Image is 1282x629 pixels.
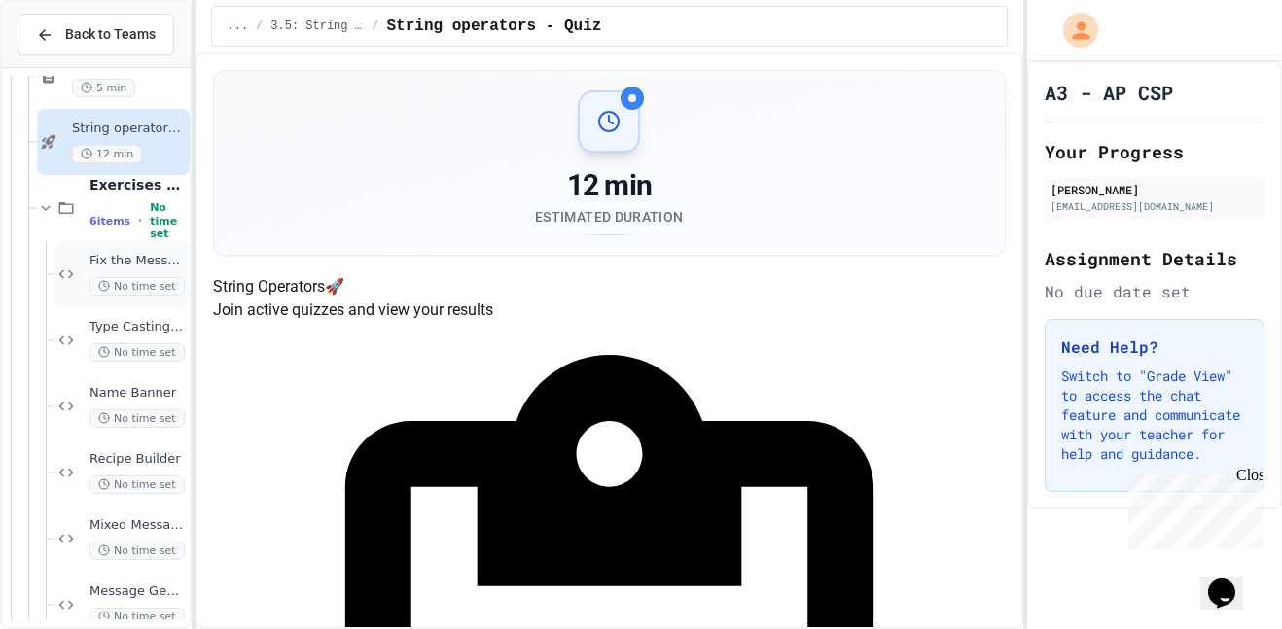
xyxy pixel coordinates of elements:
[1045,245,1264,272] h2: Assignment Details
[213,275,1007,298] h4: String Operators 🚀
[1061,335,1248,359] h3: Need Help?
[270,18,364,34] span: 3.5: String Operators
[89,451,186,468] span: Recipe Builder
[89,583,186,600] span: Message Generator
[1045,280,1264,303] div: No due date set
[138,213,142,228] span: •
[1051,199,1259,214] div: [EMAIL_ADDRESS][DOMAIN_NAME]
[1045,79,1173,106] h1: A3 - AP CSP
[89,475,185,494] span: No time set
[8,8,134,123] div: Chat with us now!Close
[535,168,683,203] div: 12 min
[89,343,185,362] span: No time set
[89,517,186,534] span: Mixed Message Scramble
[72,79,135,97] span: 5 min
[228,18,249,34] span: ...
[1061,367,1248,464] p: Switch to "Grade View" to access the chat feature and communicate with your teacher for help and ...
[1043,8,1103,52] div: My Account
[72,145,142,163] span: 12 min
[1051,181,1259,198] div: [PERSON_NAME]
[89,176,186,193] span: Exercises - String Operators
[89,542,185,560] span: No time set
[89,608,185,626] span: No time set
[89,409,185,428] span: No time set
[65,24,156,45] span: Back to Teams
[387,15,602,38] span: String operators - Quiz
[89,385,186,402] span: Name Banner
[89,319,186,335] span: Type Casting Mix-Up
[1200,551,1263,610] iframe: chat widget
[89,253,186,269] span: Fix the Message
[1045,138,1264,165] h2: Your Progress
[72,121,186,137] span: String operators - Quiz
[256,18,263,34] span: /
[372,18,378,34] span: /
[213,298,1007,322] p: Join active quizzes and view your results
[89,215,130,227] span: 6 items
[89,277,185,296] span: No time set
[535,207,683,227] div: Estimated Duration
[150,201,185,240] span: No time set
[18,14,174,55] button: Back to Teams
[1121,467,1263,549] iframe: chat widget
